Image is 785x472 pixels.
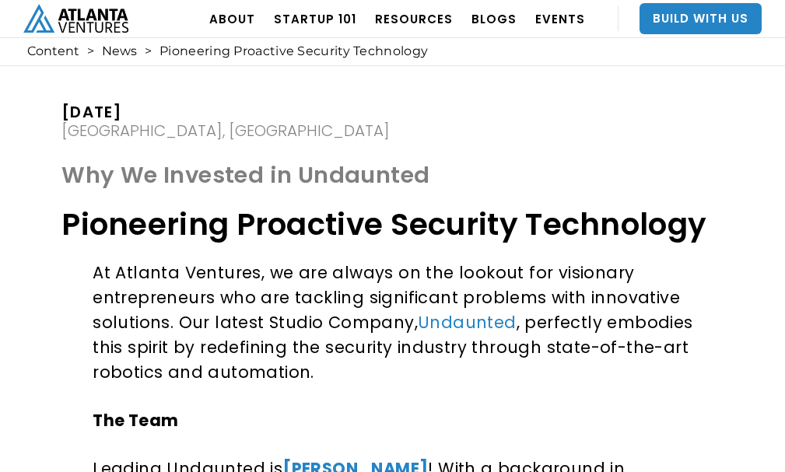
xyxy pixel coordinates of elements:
[61,123,390,138] div: [GEOGRAPHIC_DATA], [GEOGRAPHIC_DATA]
[145,44,152,59] div: >
[27,44,79,59] a: Content
[102,44,137,59] a: News
[61,162,724,197] h1: Why We Invested in Undaunted
[640,3,762,34] a: Build With Us
[418,311,517,334] a: Undaunted
[61,205,724,245] h1: Pioneering Proactive Security Technology
[87,44,94,59] div: >
[61,104,390,120] div: [DATE]
[93,409,178,432] strong: The Team
[93,260,718,385] p: At Atlanta Ventures, we are always on the lookout for visionary entrepreneurs who are tackling si...
[159,44,428,59] div: Pioneering Proactive Security Technology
